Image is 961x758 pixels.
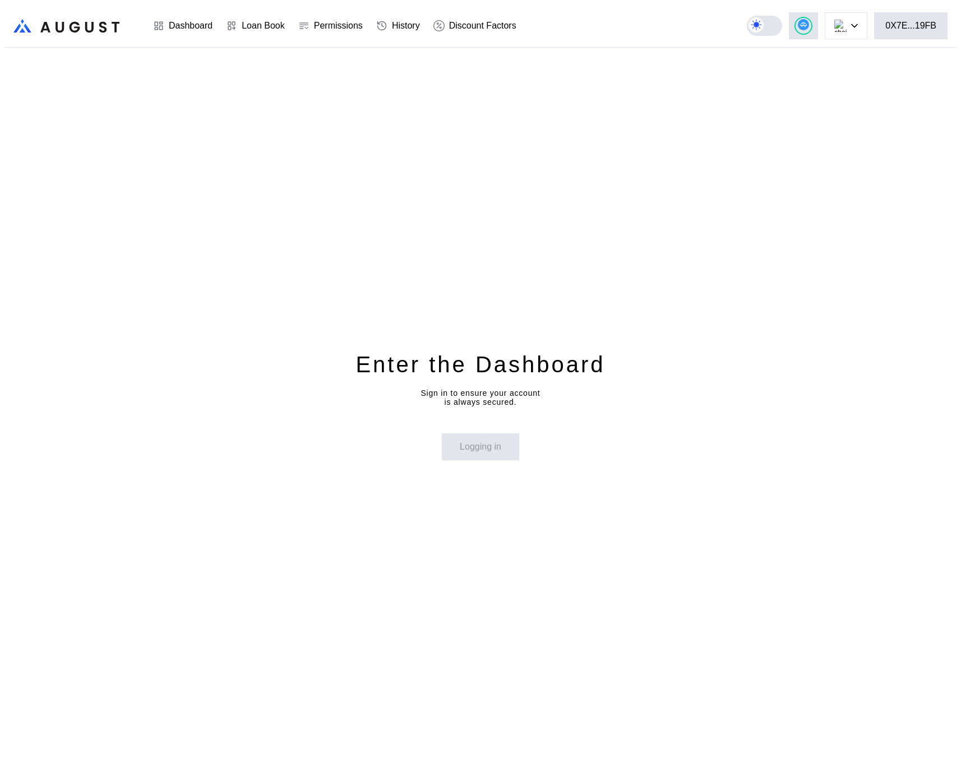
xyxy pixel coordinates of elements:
a: Loan Book [219,5,292,47]
button: Logging in [442,433,519,460]
div: Sign in to ensure your account is always secured. [421,389,540,406]
button: chain logo [825,12,867,39]
div: Loan Book [242,21,285,31]
div: Permissions [314,21,363,31]
button: 0X7E...19FB [874,12,948,39]
div: Discount Factors [449,21,516,31]
a: Discount Factors [427,5,523,47]
div: 0X7E...19FB [885,21,936,31]
a: Permissions [292,5,369,47]
a: History [369,5,427,47]
div: Enter the Dashboard [355,350,605,379]
img: chain logo [834,20,847,32]
div: History [392,21,420,31]
a: Dashboard [146,5,219,47]
div: Dashboard [169,21,212,31]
